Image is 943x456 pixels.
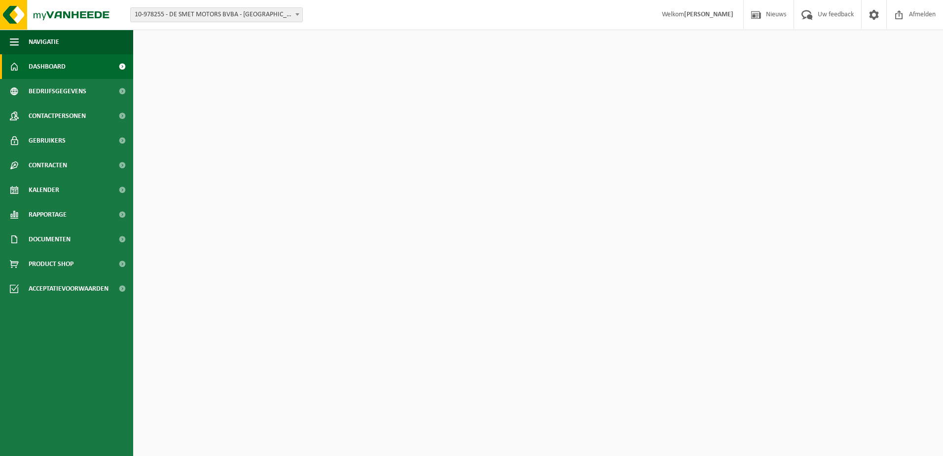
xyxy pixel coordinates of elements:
span: Acceptatievoorwaarden [29,276,109,301]
span: Dashboard [29,54,66,79]
span: Bedrijfsgegevens [29,79,86,104]
span: Documenten [29,227,71,252]
span: Product Shop [29,252,73,276]
span: 10-978255 - DE SMET MOTORS BVBA - GERAARDSBERGEN [130,7,303,22]
strong: [PERSON_NAME] [684,11,733,18]
span: 10-978255 - DE SMET MOTORS BVBA - GERAARDSBERGEN [131,8,302,22]
span: Contracten [29,153,67,178]
span: Gebruikers [29,128,66,153]
span: Rapportage [29,202,67,227]
span: Navigatie [29,30,59,54]
span: Kalender [29,178,59,202]
span: Contactpersonen [29,104,86,128]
